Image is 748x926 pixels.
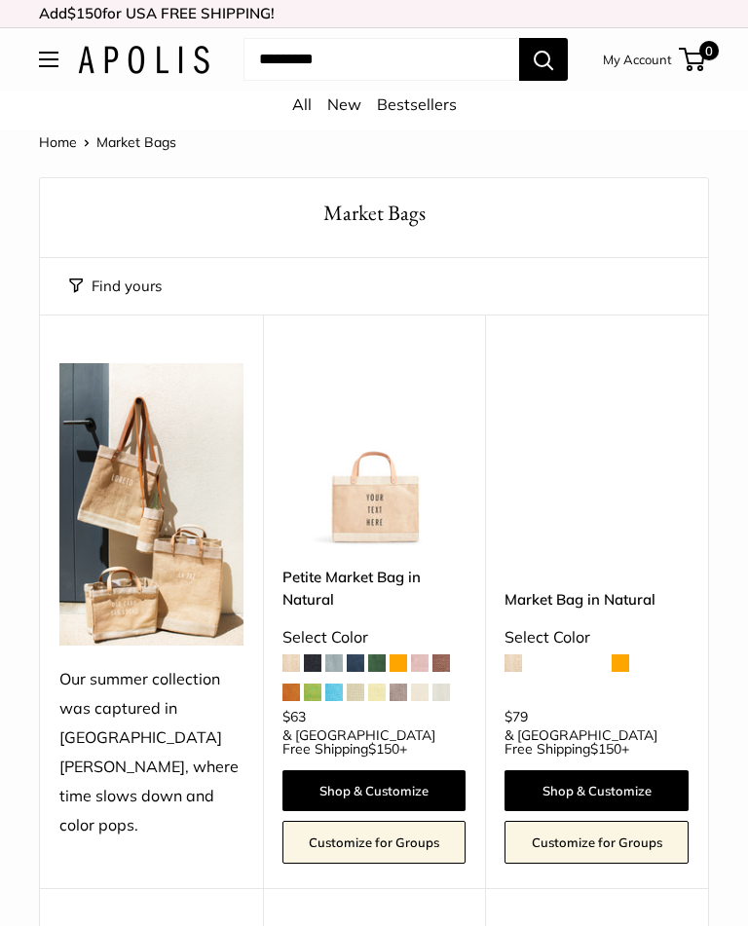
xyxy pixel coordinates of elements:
span: Market Bags [96,133,176,151]
a: Shop & Customize [282,770,467,811]
a: Petite Market Bag in Natural [282,566,467,611]
span: & [GEOGRAPHIC_DATA] Free Shipping + [505,728,689,756]
div: Select Color [282,623,467,652]
input: Search... [243,38,519,81]
span: $150 [368,740,399,758]
button: Search [519,38,568,81]
span: 0 [699,41,719,60]
button: Filter collection [69,273,162,300]
img: Our summer collection was captured in Todos Santos, where time slows down and color pops. [59,363,243,646]
h1: Market Bags [69,198,679,228]
a: Home [39,133,77,151]
img: Apolis [78,46,209,74]
a: 0 [681,48,705,71]
a: Market Bag in NaturalMarket Bag in Natural [505,363,689,547]
span: $150 [67,4,102,22]
a: My Account [603,48,672,71]
span: $150 [590,740,621,758]
button: Open menu [39,52,58,67]
a: Shop & Customize [505,770,689,811]
span: $63 [282,708,306,725]
div: Select Color [505,623,689,652]
span: & [GEOGRAPHIC_DATA] Free Shipping + [282,728,467,756]
nav: Breadcrumb [39,130,176,155]
a: Petite Market Bag in Naturaldescription_Effortless style that elevates every moment [282,363,467,547]
a: Customize for Groups [505,821,689,864]
a: New [327,94,361,114]
span: $79 [505,708,528,725]
a: Bestsellers [377,94,457,114]
a: Customize for Groups [282,821,467,864]
a: Market Bag in Natural [505,588,689,611]
a: All [292,94,312,114]
img: Petite Market Bag in Natural [282,363,467,547]
div: Our summer collection was captured in [GEOGRAPHIC_DATA][PERSON_NAME], where time slows down and c... [59,665,243,839]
